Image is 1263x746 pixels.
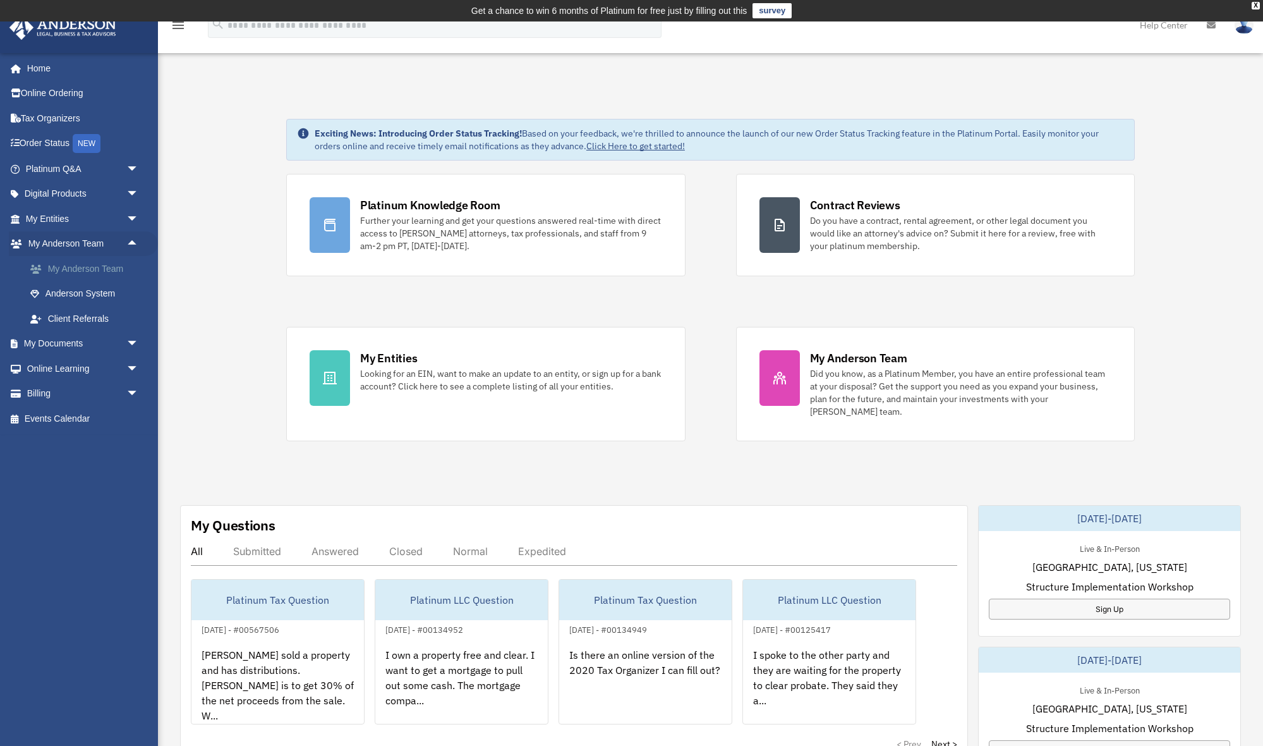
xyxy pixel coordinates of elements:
div: NEW [73,134,100,153]
a: menu [171,22,186,33]
div: Further your learning and get your questions answered real-time with direct access to [PERSON_NAM... [360,214,662,252]
div: Normal [453,545,488,558]
div: Based on your feedback, we're thrilled to announce the launch of our new Order Status Tracking fe... [315,127,1124,152]
a: Anderson System [18,281,158,307]
a: My Anderson Team Did you know, as a Platinum Member, you have an entire professional team at your... [736,327,1135,441]
a: My Documentsarrow_drop_down [9,331,158,357]
a: My Anderson Teamarrow_drop_up [9,231,158,257]
div: Get a chance to win 6 months of Platinum for free just by filling out this [471,3,747,18]
div: [DATE] - #00134952 [375,622,473,635]
div: Live & In-Person [1070,541,1150,554]
span: arrow_drop_down [126,206,152,232]
a: Billingarrow_drop_down [9,381,158,407]
img: User Pic [1235,16,1254,34]
a: Platinum Tax Question[DATE] - #00567506[PERSON_NAME] sold a property and has distributions. [PERS... [191,579,365,725]
div: My Questions [191,516,275,535]
img: Anderson Advisors Platinum Portal [6,15,120,40]
a: Online Learningarrow_drop_down [9,356,158,381]
span: Structure Implementation Workshop [1026,721,1194,736]
div: [DATE]-[DATE] [979,647,1240,673]
div: Expedited [518,545,566,558]
span: arrow_drop_down [126,331,152,357]
strong: Exciting News: Introducing Order Status Tracking! [315,128,522,139]
div: [DATE]-[DATE] [979,506,1240,531]
a: Platinum LLC Question[DATE] - #00134952I own a property free and clear. I want to get a mortgage ... [375,579,548,725]
a: Digital Productsarrow_drop_down [9,181,158,207]
a: Click Here to get started! [586,140,685,152]
a: Platinum Q&Aarrow_drop_down [9,156,158,181]
a: Contract Reviews Do you have a contract, rental agreement, or other legal document you would like... [736,174,1135,276]
div: Did you know, as a Platinum Member, you have an entire professional team at your disposal? Get th... [810,367,1112,418]
a: Platinum Tax Question[DATE] - #00134949Is there an online version of the 2020 Tax Organizer I can... [559,579,732,725]
a: survey [752,3,792,18]
div: Contract Reviews [810,197,900,213]
a: Events Calendar [9,406,158,431]
a: My Entities Looking for an EIN, want to make an update to an entity, or sign up for a bank accoun... [286,327,686,441]
div: [DATE] - #00125417 [743,622,841,635]
span: arrow_drop_down [126,156,152,182]
a: Online Ordering [9,81,158,106]
div: I spoke to the other party and they are waiting for the property to clear probate. They said they... [743,637,916,736]
div: Live & In-Person [1070,683,1150,696]
div: I own a property free and clear. I want to get a mortgage to pull out some cash. The mortgage com... [375,637,548,736]
div: Platinum Tax Question [559,580,732,620]
a: My Anderson Team [18,256,158,281]
i: search [211,17,225,31]
div: Looking for an EIN, want to make an update to an entity, or sign up for a bank account? Click her... [360,367,662,393]
div: Platinum LLC Question [375,580,548,620]
span: arrow_drop_up [126,231,152,257]
div: close [1252,2,1260,9]
a: Tax Organizers [9,106,158,131]
div: Closed [389,545,423,558]
span: [GEOGRAPHIC_DATA], [US_STATE] [1032,701,1187,716]
span: arrow_drop_down [126,381,152,407]
div: [DATE] - #00567506 [191,622,289,635]
div: Answered [311,545,359,558]
span: arrow_drop_down [126,356,152,382]
div: All [191,545,203,558]
a: Home [9,56,152,81]
a: Platinum LLC Question[DATE] - #00125417I spoke to the other party and they are waiting for the pr... [742,579,916,725]
a: Platinum Knowledge Room Further your learning and get your questions answered real-time with dire... [286,174,686,276]
div: Platinum LLC Question [743,580,916,620]
div: My Anderson Team [810,350,907,366]
div: Is there an online version of the 2020 Tax Organizer I can fill out? [559,637,732,736]
div: [DATE] - #00134949 [559,622,657,635]
div: Submitted [233,545,281,558]
a: Sign Up [989,599,1230,620]
div: [PERSON_NAME] sold a property and has distributions. [PERSON_NAME] is to get 30% of the net proce... [191,637,364,736]
span: arrow_drop_down [126,181,152,207]
div: My Entities [360,350,417,366]
a: My Entitiesarrow_drop_down [9,206,158,231]
i: menu [171,18,186,33]
a: Order StatusNEW [9,131,158,157]
div: Platinum Knowledge Room [360,197,500,213]
a: Client Referrals [18,306,158,331]
div: Do you have a contract, rental agreement, or other legal document you would like an attorney's ad... [810,214,1112,252]
span: [GEOGRAPHIC_DATA], [US_STATE] [1032,559,1187,575]
span: Structure Implementation Workshop [1026,579,1194,594]
div: Platinum Tax Question [191,580,364,620]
